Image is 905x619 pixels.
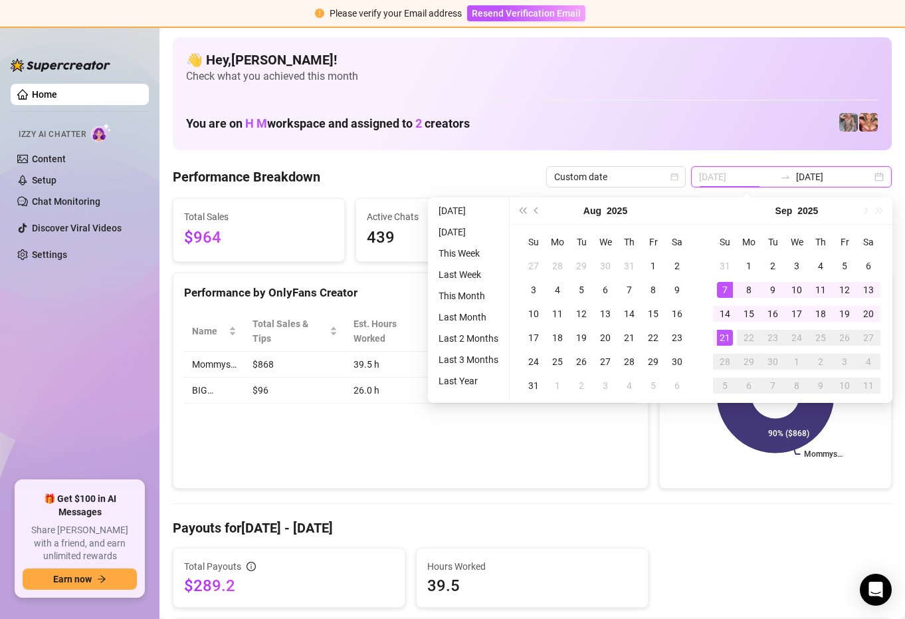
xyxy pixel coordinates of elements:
button: Choose a month [583,197,601,224]
td: 2025-09-24 [785,326,809,350]
div: 20 [860,306,876,322]
div: 4 [813,258,829,274]
td: $96 [245,378,346,404]
a: Chat Monitoring [32,196,100,207]
div: 21 [717,330,733,346]
div: 5 [717,378,733,394]
div: 26 [837,330,853,346]
div: 3 [789,258,805,274]
span: Active Chats [367,209,516,224]
td: 2025-09-06 [665,374,689,398]
td: 2025-08-31 [713,254,737,278]
td: 2025-08-03 [522,278,546,302]
li: [DATE] [433,203,504,219]
span: 🎁 Get $100 in AI Messages [23,493,137,519]
li: Last Year [433,373,504,389]
div: 29 [573,258,589,274]
div: 2 [813,354,829,370]
div: 28 [621,354,637,370]
div: 10 [837,378,853,394]
td: BIG… [184,378,245,404]
div: 9 [813,378,829,394]
td: 2025-09-13 [856,278,880,302]
td: 2025-08-28 [617,350,641,374]
td: 2025-08-25 [546,350,569,374]
td: 2025-09-28 [713,350,737,374]
td: 2025-09-26 [833,326,856,350]
div: 8 [645,282,661,298]
span: $964 [184,225,334,251]
td: 2025-08-04 [546,278,569,302]
span: Total Payouts [184,559,241,574]
div: 24 [526,354,542,370]
div: 2 [573,378,589,394]
div: 16 [765,306,781,322]
div: 26 [573,354,589,370]
h4: 👋 Hey, [PERSON_NAME] ! [186,51,878,69]
div: 4 [550,282,565,298]
td: 2025-09-12 [833,278,856,302]
div: 31 [621,258,637,274]
div: 18 [550,330,565,346]
span: Custom date [554,167,678,187]
td: 2025-09-22 [737,326,761,350]
div: 6 [597,282,613,298]
div: 22 [645,330,661,346]
td: 2025-08-05 [569,278,593,302]
td: 2025-08-23 [665,326,689,350]
div: 2 [669,258,685,274]
div: 19 [573,330,589,346]
td: 2025-09-04 [617,374,641,398]
td: Mommys… [184,352,245,378]
span: Share [PERSON_NAME] with a friend, and earn unlimited rewards [23,524,137,563]
div: 23 [765,330,781,346]
td: 2025-07-29 [569,254,593,278]
td: 2025-08-22 [641,326,665,350]
div: 5 [573,282,589,298]
div: 4 [860,354,876,370]
img: AI Chatter [91,123,112,142]
td: 2025-08-06 [593,278,617,302]
td: 2025-09-09 [761,278,785,302]
td: 39.5 h [346,352,447,378]
div: 15 [741,306,757,322]
div: 11 [813,282,829,298]
h1: You are on workspace and assigned to creators [186,116,470,131]
th: Th [809,230,833,254]
td: 2025-09-06 [856,254,880,278]
button: Resend Verification Email [467,5,585,21]
td: 2025-08-27 [593,350,617,374]
text: Mommys… [804,449,843,459]
td: 2025-10-05 [713,374,737,398]
span: Hours Worked [427,559,637,574]
td: 2025-08-15 [641,302,665,326]
td: 2025-09-30 [761,350,785,374]
span: 439 [367,225,516,251]
input: End date [796,170,872,184]
div: 29 [741,354,757,370]
li: This Month [433,288,504,304]
th: Su [713,230,737,254]
div: 18 [813,306,829,322]
span: H M [245,116,267,130]
td: 2025-07-30 [593,254,617,278]
td: 2025-08-17 [522,326,546,350]
span: Resend Verification Email [472,8,581,19]
button: Choose a month [775,197,793,224]
div: 8 [741,282,757,298]
div: 5 [645,378,661,394]
div: 22 [741,330,757,346]
h4: Performance Breakdown [173,168,320,186]
div: 11 [860,378,876,394]
td: 2025-10-03 [833,350,856,374]
div: 11 [550,306,565,322]
li: Last 3 Months [433,352,504,368]
input: Start date [699,170,775,184]
div: 6 [669,378,685,394]
td: 2025-09-21 [713,326,737,350]
td: 2025-10-06 [737,374,761,398]
a: Setup [32,175,56,186]
td: 2025-08-01 [641,254,665,278]
th: Mo [737,230,761,254]
span: Izzy AI Chatter [19,128,86,141]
